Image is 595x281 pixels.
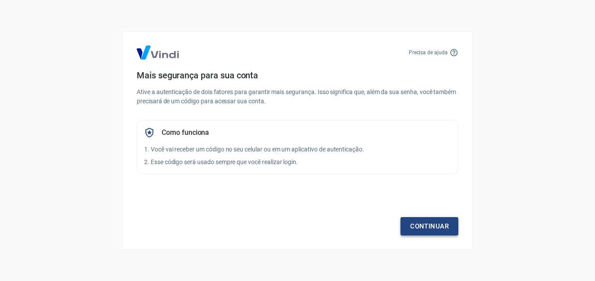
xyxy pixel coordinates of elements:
a: Continuar [400,217,458,235]
img: Logo Vind [137,46,179,60]
p: Ative a autenticação de dois fatores para garantir mais segurança. Isso significa que, além da su... [137,88,458,106]
h5: Como funciona [162,128,209,137]
h4: Mais segurança para sua conta [137,70,458,81]
p: Precisa de ajuda [409,49,448,56]
p: 1. Você vai receber um código no seu celular ou em um aplicativo de autenticação. [144,145,451,154]
p: 2. Esse código será usado sempre que você realizar login. [144,158,451,167]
